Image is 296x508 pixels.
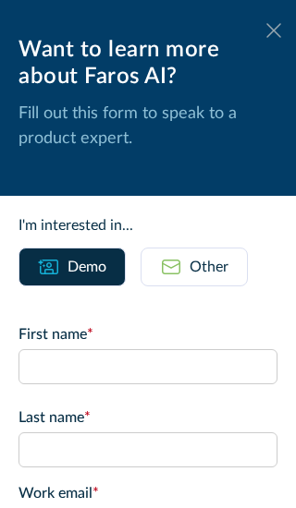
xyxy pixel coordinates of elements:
label: First name [18,323,277,345]
div: Want to learn more about Faros AI? [18,37,277,91]
p: Fill out this form to speak to a product expert. [18,102,277,151]
div: Other [190,256,228,278]
div: I'm interested in... [18,214,277,236]
label: Work email [18,482,277,504]
label: Last name [18,406,277,429]
div: Demo [68,256,106,278]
